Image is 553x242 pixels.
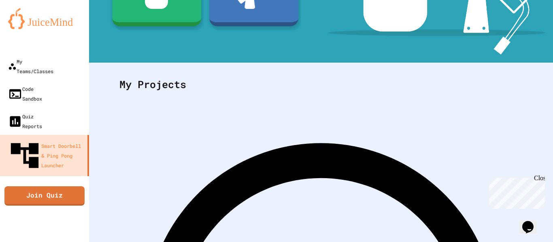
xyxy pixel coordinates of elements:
div: Chat with us now!Close [3,3,56,51]
iframe: chat widget [486,175,545,209]
a: Join Quiz [4,186,85,206]
div: Quiz Reports [8,112,42,131]
iframe: chat widget [519,210,545,234]
div: Smart Doorbell & Ping Pong Launcher [8,139,84,172]
div: Code Sandbox [8,84,42,103]
img: logo-orange.svg [8,8,81,29]
div: My Projects [111,69,531,100]
div: My Teams/Classes [8,57,53,76]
